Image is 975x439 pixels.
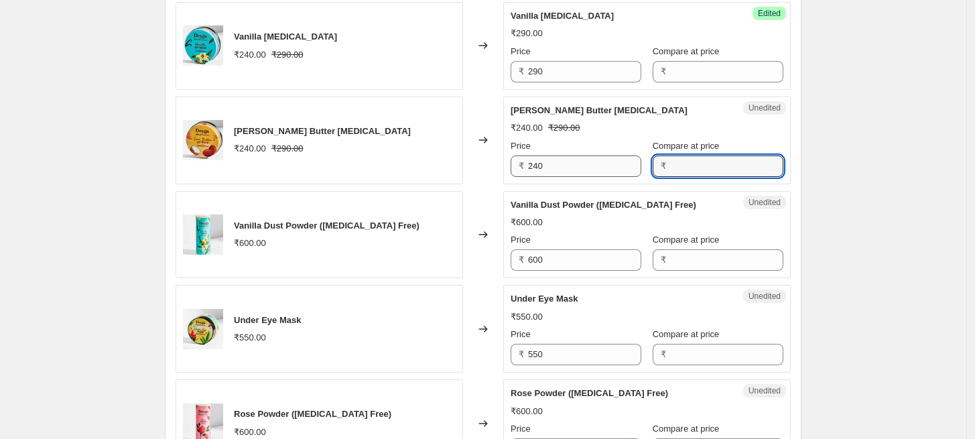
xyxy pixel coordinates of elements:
div: ₹550.00 [511,310,543,324]
img: Deyga_under_eye_mask_80x.jpg [183,309,223,349]
span: Price [511,141,531,151]
span: Vanilla Dust Powder ([MEDICAL_DATA] Free) [511,200,696,210]
div: ₹600.00 [234,237,266,250]
span: [PERSON_NAME] Butter [MEDICAL_DATA] [511,105,688,115]
span: Compare at price [653,235,720,245]
span: Price [511,235,531,245]
span: Compare at price [653,46,720,56]
span: Under Eye Mask [511,294,578,304]
img: Deyga_s_shea_butter_lip_balm_80x.jpg [183,120,223,160]
span: ₹ [519,349,524,359]
span: Compare at price [653,424,720,434]
span: Rose Powder ([MEDICAL_DATA] Free) [511,388,668,398]
div: ₹240.00 [234,48,266,62]
span: ₹ [519,66,524,76]
span: Unedited [749,291,781,302]
span: ₹ [519,255,524,265]
div: ₹550.00 [234,331,266,344]
span: Price [511,46,531,56]
div: ₹290.00 [511,27,543,40]
div: ₹600.00 [511,216,543,229]
div: ₹240.00 [234,142,266,155]
span: Price [511,424,531,434]
span: Unedited [749,385,781,396]
strike: ₹290.00 [548,121,580,135]
span: Vanilla [MEDICAL_DATA] [234,32,337,42]
span: Under Eye Mask [234,315,301,325]
span: Unedited [749,103,781,113]
img: vanilla_80x.jpg [183,214,223,255]
span: Rose Powder ([MEDICAL_DATA] Free) [234,409,391,419]
span: Compare at price [653,141,720,151]
span: ₹ [661,349,666,359]
img: Deyga_vanilla_lip_balm_80x.jpg [183,25,223,66]
span: ₹ [661,255,666,265]
span: Unedited [749,197,781,208]
span: ₹ [661,66,666,76]
span: Compare at price [653,329,720,339]
span: Price [511,329,531,339]
strike: ₹290.00 [271,142,304,155]
div: ₹600.00 [511,405,543,418]
span: Vanilla Dust Powder ([MEDICAL_DATA] Free) [234,221,419,231]
div: ₹600.00 [234,426,266,439]
strike: ₹290.00 [271,48,304,62]
div: ₹240.00 [511,121,543,135]
span: Edited [758,8,781,19]
span: Vanilla [MEDICAL_DATA] [511,11,614,21]
span: [PERSON_NAME] Butter [MEDICAL_DATA] [234,126,411,136]
span: ₹ [519,161,524,171]
span: ₹ [661,161,666,171]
